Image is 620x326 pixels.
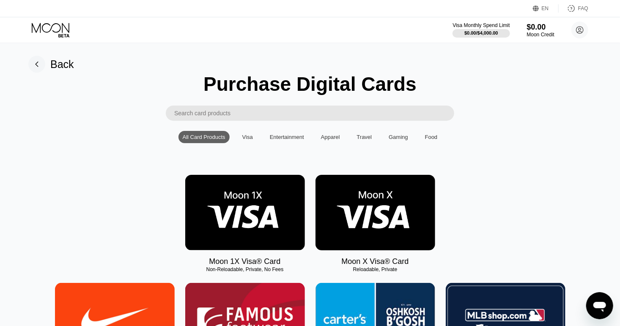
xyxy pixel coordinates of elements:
[586,292,613,319] iframe: Кнопка запуска окна обмена сообщениями
[183,134,225,140] div: All Card Products
[357,134,372,140] div: Travel
[28,56,74,73] div: Back
[542,5,549,11] div: EN
[389,134,408,140] div: Gaming
[527,23,554,32] div: $0.00
[242,134,253,140] div: Visa
[185,266,305,272] div: Non-Reloadable, Private, No Fees
[270,134,304,140] div: Entertainment
[559,4,588,13] div: FAQ
[527,32,554,38] div: Moon Credit
[425,134,438,140] div: Food
[50,58,74,71] div: Back
[527,23,554,38] div: $0.00Moon Credit
[341,257,409,266] div: Moon X Visa® Card
[174,106,454,121] input: Search card products
[384,131,412,143] div: Gaming
[203,73,417,95] div: Purchase Digital Cards
[421,131,442,143] div: Food
[321,134,340,140] div: Apparel
[353,131,376,143] div: Travel
[178,131,230,143] div: All Card Products
[315,266,435,272] div: Reloadable, Private
[533,4,559,13] div: EN
[464,30,498,35] div: $0.00 / $4,000.00
[317,131,344,143] div: Apparel
[578,5,588,11] div: FAQ
[453,22,510,28] div: Visa Monthly Spend Limit
[238,131,257,143] div: Visa
[266,131,308,143] div: Entertainment
[209,257,280,266] div: Moon 1X Visa® Card
[453,22,510,38] div: Visa Monthly Spend Limit$0.00/$4,000.00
